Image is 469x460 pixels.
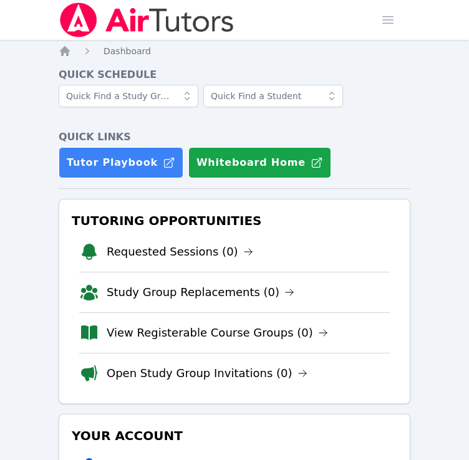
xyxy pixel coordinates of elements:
[104,46,151,56] span: Dashboard
[107,284,294,301] a: Study Group Replacements (0)
[203,85,343,107] input: Quick Find a Student
[59,67,410,82] h4: Quick Schedule
[107,365,307,382] a: Open Study Group Invitations (0)
[59,147,183,178] a: Tutor Playbook
[69,209,400,232] h3: Tutoring Opportunities
[188,147,331,178] button: Whiteboard Home
[59,130,410,145] h4: Quick Links
[107,324,328,342] a: View Registerable Course Groups (0)
[107,243,253,261] a: Requested Sessions (0)
[59,45,410,57] nav: Breadcrumb
[59,2,235,37] img: Air Tutors
[69,424,400,447] h3: Your Account
[59,85,198,107] input: Quick Find a Study Group
[104,45,151,57] a: Dashboard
